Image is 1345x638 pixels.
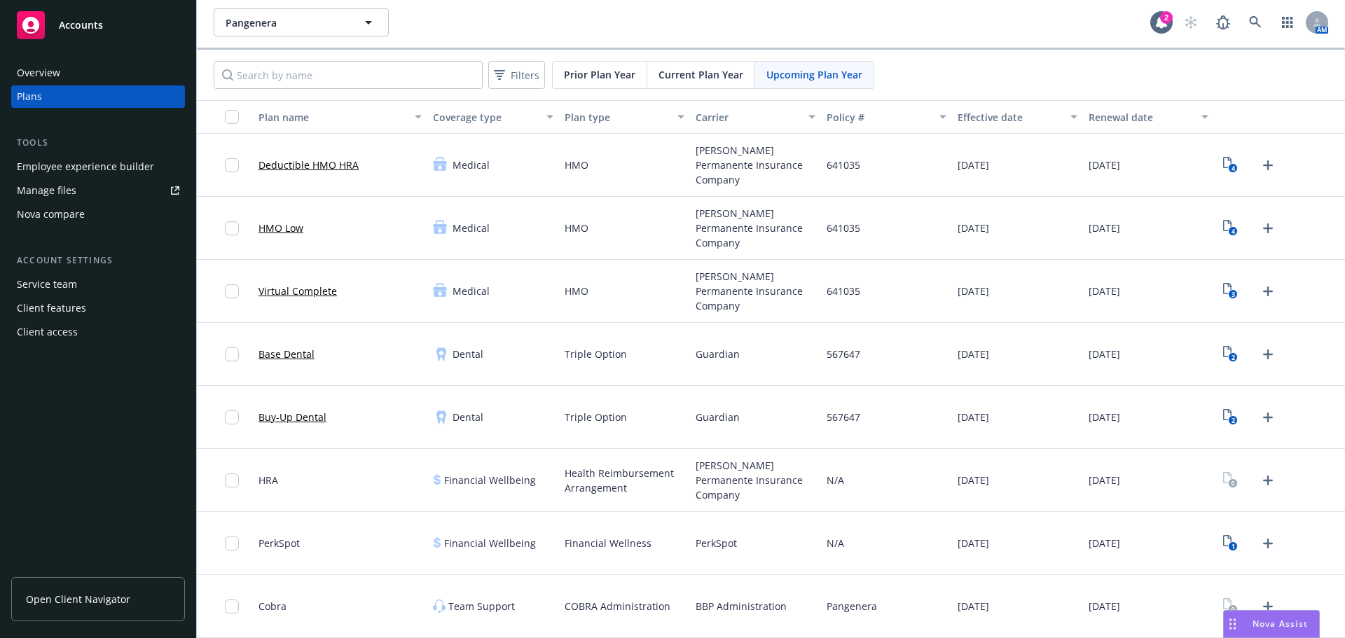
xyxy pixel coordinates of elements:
[766,67,862,82] span: Upcoming Plan Year
[952,100,1083,134] button: Effective date
[696,143,815,187] span: [PERSON_NAME] Permanente Insurance Company
[565,158,588,172] span: HMO
[17,62,60,84] div: Overview
[1220,280,1242,303] a: View Plan Documents
[488,61,545,89] button: Filters
[1257,532,1279,555] a: Upload Plan Documents
[565,221,588,235] span: HMO
[225,536,239,550] input: Toggle Row Selected
[1089,158,1120,172] span: [DATE]
[1257,469,1279,492] a: Upload Plan Documents
[565,284,588,298] span: HMO
[11,62,185,84] a: Overview
[11,179,185,202] a: Manage files
[1209,8,1237,36] a: Report a Bug
[1220,532,1242,555] a: View Plan Documents
[11,155,185,178] a: Employee experience builder
[827,158,860,172] span: 641035
[258,347,315,361] a: Base Dental
[17,321,78,343] div: Client access
[258,158,359,172] a: Deductible HMO HRA
[225,158,239,172] input: Toggle Row Selected
[1257,595,1279,618] a: Upload Plan Documents
[11,321,185,343] a: Client access
[696,206,815,250] span: [PERSON_NAME] Permanente Insurance Company
[565,599,670,613] span: COBRA Administration
[1257,217,1279,240] a: Upload Plan Documents
[17,179,76,202] div: Manage files
[565,466,684,495] span: Health Reimbursement Arrangement
[827,536,844,550] span: N/A
[696,458,815,502] span: [PERSON_NAME] Permanente Insurance Company
[1083,100,1214,134] button: Renewal date
[11,203,185,226] a: Nova compare
[1241,8,1269,36] a: Search
[1223,610,1320,638] button: Nova Assist
[1220,406,1242,429] a: View Plan Documents
[1257,280,1279,303] a: Upload Plan Documents
[958,110,1062,125] div: Effective date
[827,347,860,361] span: 567647
[511,68,539,83] span: Filters
[11,85,185,108] a: Plans
[565,536,651,550] span: Financial Wellness
[59,20,103,31] span: Accounts
[225,110,239,124] input: Select all
[1089,221,1120,235] span: [DATE]
[258,410,326,424] a: Buy-Up Dental
[17,85,42,108] div: Plans
[11,297,185,319] a: Client features
[453,221,490,235] span: Medical
[225,410,239,424] input: Toggle Row Selected
[17,203,85,226] div: Nova compare
[1089,599,1120,613] span: [DATE]
[958,158,989,172] span: [DATE]
[1089,284,1120,298] span: [DATE]
[958,536,989,550] span: [DATE]
[433,110,537,125] div: Coverage type
[958,284,989,298] span: [DATE]
[1232,353,1235,362] text: 2
[1160,11,1173,24] div: 2
[827,221,860,235] span: 641035
[564,67,635,82] span: Prior Plan Year
[258,221,303,235] a: HMO Low
[565,110,669,125] div: Plan type
[1257,154,1279,176] a: Upload Plan Documents
[253,100,427,134] button: Plan name
[444,473,536,487] span: Financial Wellbeing
[1257,343,1279,366] a: Upload Plan Documents
[214,8,389,36] button: Pangenera
[11,6,185,45] a: Accounts
[1220,469,1242,492] a: View Plan Documents
[1232,416,1235,425] text: 2
[1220,343,1242,366] a: View Plan Documents
[453,410,483,424] span: Dental
[444,536,536,550] span: Financial Wellbeing
[258,536,300,550] span: PerkSpot
[1089,347,1120,361] span: [DATE]
[1177,8,1205,36] a: Start snowing
[1220,154,1242,176] a: View Plan Documents
[491,65,542,85] span: Filters
[1089,410,1120,424] span: [DATE]
[821,100,952,134] button: Policy #
[958,347,989,361] span: [DATE]
[696,599,787,613] span: BBP Administration
[690,100,821,134] button: Carrier
[17,273,77,296] div: Service team
[565,410,627,424] span: Triple Option
[258,473,278,487] span: HRA
[827,410,860,424] span: 567647
[453,347,483,361] span: Dental
[225,473,239,487] input: Toggle Row Selected
[958,599,989,613] span: [DATE]
[958,221,989,235] span: [DATE]
[1232,227,1235,236] text: 4
[696,536,737,550] span: PerkSpot
[696,410,740,424] span: Guardian
[958,473,989,487] span: [DATE]
[827,473,844,487] span: N/A
[1089,536,1120,550] span: [DATE]
[26,592,130,606] span: Open Client Navigator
